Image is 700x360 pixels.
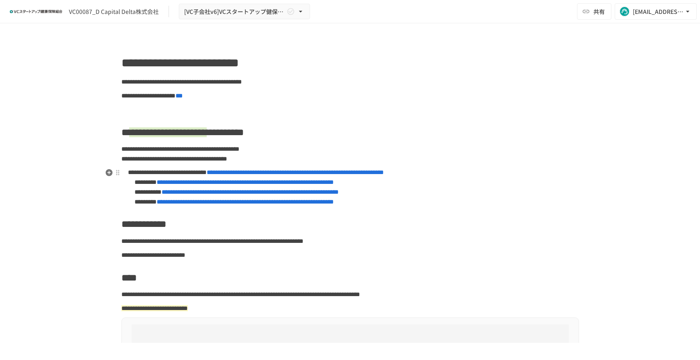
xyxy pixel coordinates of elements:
button: 共有 [577,3,611,20]
div: VC00087_D Capital Delta株式会社 [69,7,159,16]
img: ZDfHsVrhrXUoWEWGWYf8C4Fv4dEjYTEDCNvmL73B7ox [10,5,62,18]
span: 共有 [593,7,605,16]
span: [VC子会社v6]VCスタートアップ健保への加入申請手続き [184,7,285,17]
button: [VC子会社v6]VCスタートアップ健保への加入申請手続き [179,4,310,20]
div: [EMAIL_ADDRESS][DOMAIN_NAME] [633,7,684,17]
button: [EMAIL_ADDRESS][DOMAIN_NAME] [615,3,697,20]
